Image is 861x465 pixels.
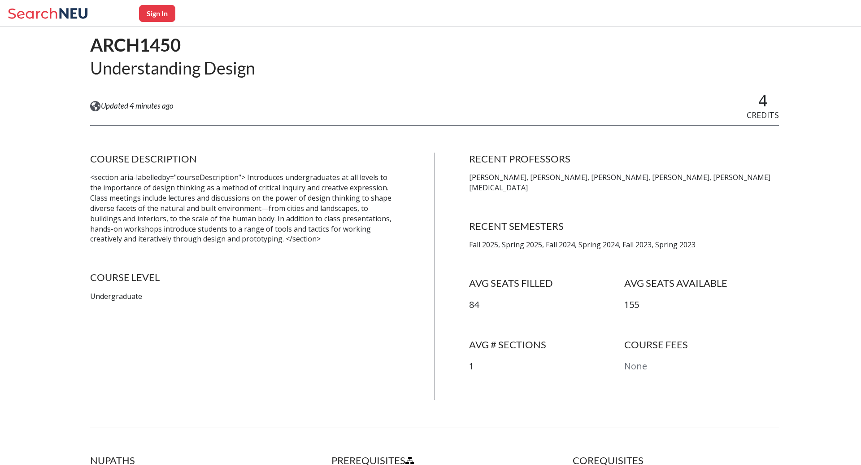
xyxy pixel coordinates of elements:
[90,57,255,79] h2: Understanding Design
[624,360,779,373] p: None
[90,153,400,165] h4: COURSE DESCRIPTION
[624,298,779,311] p: 155
[469,298,624,311] p: 84
[139,5,175,22] button: Sign In
[90,34,255,57] h1: ARCH1450
[90,291,400,302] p: Undergraduate
[758,89,768,111] span: 4
[469,360,624,373] p: 1
[624,277,779,290] h4: AVG SEATS AVAILABLE
[469,153,779,165] h4: RECENT PROFESSORS
[469,240,779,250] p: Fall 2025, Spring 2025, Fall 2024, Spring 2024, Fall 2023, Spring 2023
[469,220,779,232] h4: RECENT SEMESTERS
[469,277,624,290] h4: AVG SEATS FILLED
[90,172,400,244] p: <section aria-labelledby="courseDescription"> Introduces undergraduates at all levels to the impo...
[101,101,174,111] span: Updated 4 minutes ago
[747,110,779,120] span: CREDITS
[90,271,400,284] h4: COURSE LEVEL
[469,172,779,193] p: [PERSON_NAME], [PERSON_NAME], [PERSON_NAME], [PERSON_NAME], [PERSON_NAME][MEDICAL_DATA]
[469,338,624,351] h4: AVG # SECTIONS
[624,338,779,351] h4: COURSE FEES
